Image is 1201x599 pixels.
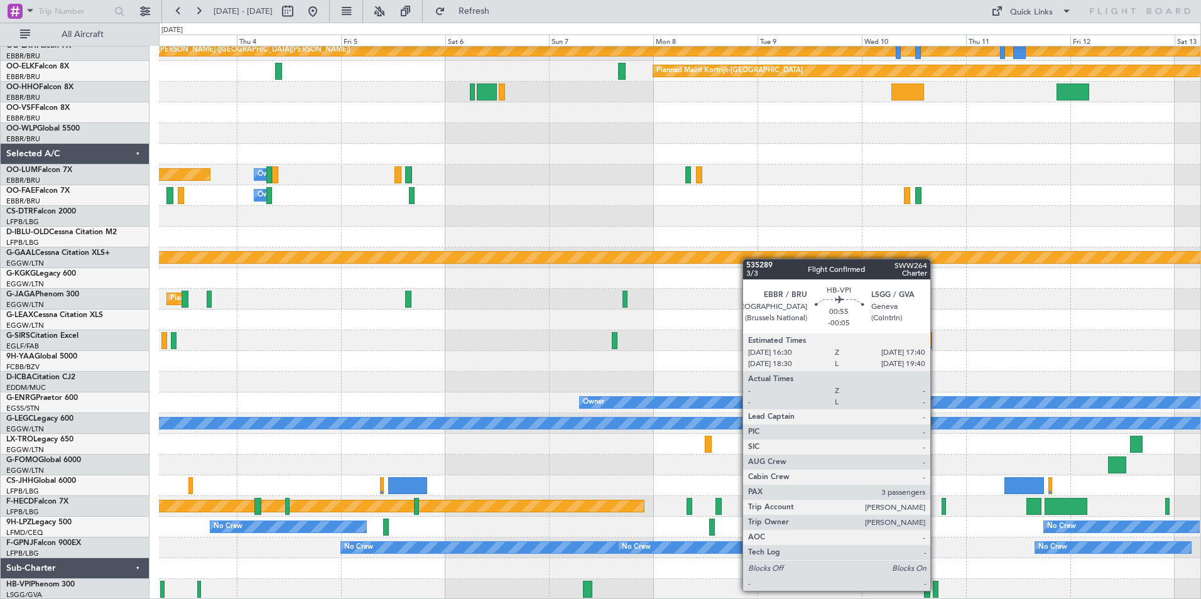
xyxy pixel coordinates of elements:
span: CS-JHH [6,477,33,485]
span: G-GAAL [6,249,35,257]
a: EBBR/BRU [6,51,40,61]
a: OO-ELKFalcon 8X [6,63,69,70]
span: All Aircraft [33,30,133,39]
a: EDDM/MUC [6,383,46,392]
a: LFPB/LBG [6,487,39,496]
a: G-GAALCessna Citation XLS+ [6,249,110,257]
span: G-JAGA [6,291,35,298]
a: G-FOMOGlobal 6000 [6,456,81,464]
a: 9H-YAAGlobal 5000 [6,353,77,360]
a: LFPB/LBG [6,217,39,227]
a: EBBR/BRU [6,93,40,102]
a: OO-WLPGlobal 5500 [6,125,80,132]
div: No Crew [344,538,373,557]
div: No Crew [214,517,242,536]
a: OO-FAEFalcon 7X [6,187,70,195]
span: G-SIRS [6,332,30,340]
a: EBBR/BRU [6,114,40,123]
button: Refresh [429,1,504,21]
a: G-KGKGLegacy 600 [6,270,76,278]
a: EBBR/BRU [6,72,40,82]
a: EBBR/BRU [6,176,40,185]
div: Fri 5 [341,35,445,46]
span: 9H-LPZ [6,519,31,526]
input: Trip Number [38,2,111,21]
a: G-LEGCLegacy 600 [6,415,73,423]
div: Mon 8 [653,35,758,46]
a: G-ENRGPraetor 600 [6,394,78,402]
div: Wed 3 [133,35,237,46]
span: G-FOMO [6,456,38,464]
a: HB-VPIPhenom 300 [6,581,75,588]
a: D-ICBACitation CJ2 [6,374,75,381]
div: Owner Melsbroek Air Base [258,165,343,184]
span: G-LEAX [6,311,33,319]
a: G-JAGAPhenom 300 [6,291,79,298]
span: OO-LUM [6,166,38,174]
a: F-GPNJFalcon 900EX [6,539,81,547]
a: G-SIRSCitation Excel [6,332,79,340]
a: OO-VSFFalcon 8X [6,104,70,112]
span: G-ENRG [6,394,36,402]
a: CS-JHHGlobal 6000 [6,477,76,485]
div: Sun 7 [549,35,653,46]
span: D-ICBA [6,374,32,381]
span: OO-WLP [6,125,37,132]
a: OO-LUMFalcon 7X [6,166,72,174]
span: LX-TRO [6,436,33,443]
span: [DATE] - [DATE] [214,6,273,17]
a: EGGW/LTN [6,424,44,434]
span: F-HECD [6,498,34,505]
div: Planned Maint Kortrijk-[GEOGRAPHIC_DATA] [656,62,803,80]
div: Planned Maint [GEOGRAPHIC_DATA] ([GEOGRAPHIC_DATA]) [170,289,368,308]
a: LFPB/LBG [6,507,39,517]
a: EGGW/LTN [6,445,44,455]
a: CS-DTRFalcon 2000 [6,208,76,215]
div: Fri 12 [1070,35,1175,46]
a: EBBR/BRU [6,197,40,206]
a: EGGW/LTN [6,321,44,330]
a: EGGW/LTN [6,279,44,289]
a: LX-TROLegacy 650 [6,436,73,443]
div: Owner Melsbroek Air Base [258,186,343,205]
a: EGGW/LTN [6,300,44,310]
span: 9H-YAA [6,353,35,360]
span: OO-FAE [6,187,35,195]
a: D-IBLU-OLDCessna Citation M2 [6,229,117,236]
a: G-LEAXCessna Citation XLS [6,311,103,319]
a: EGLF/FAB [6,342,39,351]
div: [DATE] [161,25,183,36]
div: No Crew [1038,538,1067,557]
span: CS-DTR [6,208,33,215]
div: Thu 11 [966,35,1070,46]
div: Tue 9 [758,35,862,46]
a: LFPB/LBG [6,549,39,558]
div: Quick Links [1010,6,1053,19]
a: EGSS/STN [6,404,40,413]
a: EBBR/BRU [6,134,40,144]
span: Refresh [448,7,501,16]
div: Wed 10 [862,35,966,46]
a: FCBB/BZV [6,362,40,372]
a: LFPB/LBG [6,238,39,247]
span: HB-VPI [6,581,31,588]
span: D-IBLU-OLD [6,229,49,236]
div: No Crew [1047,517,1076,536]
div: No Crew [622,538,651,557]
span: OO-HHO [6,84,39,91]
span: G-KGKG [6,270,36,278]
div: Owner [583,393,604,412]
span: OO-VSF [6,104,35,112]
div: Thu 4 [237,35,341,46]
a: EGGW/LTN [6,466,44,475]
a: EGGW/LTN [6,259,44,268]
button: Quick Links [985,1,1078,21]
a: OO-HHOFalcon 8X [6,84,73,91]
button: All Aircraft [14,24,136,45]
span: F-GPNJ [6,539,33,547]
span: OO-ELK [6,63,35,70]
span: G-LEGC [6,415,33,423]
div: Sat 6 [445,35,550,46]
a: 9H-LPZLegacy 500 [6,519,72,526]
a: F-HECDFalcon 7X [6,498,68,505]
